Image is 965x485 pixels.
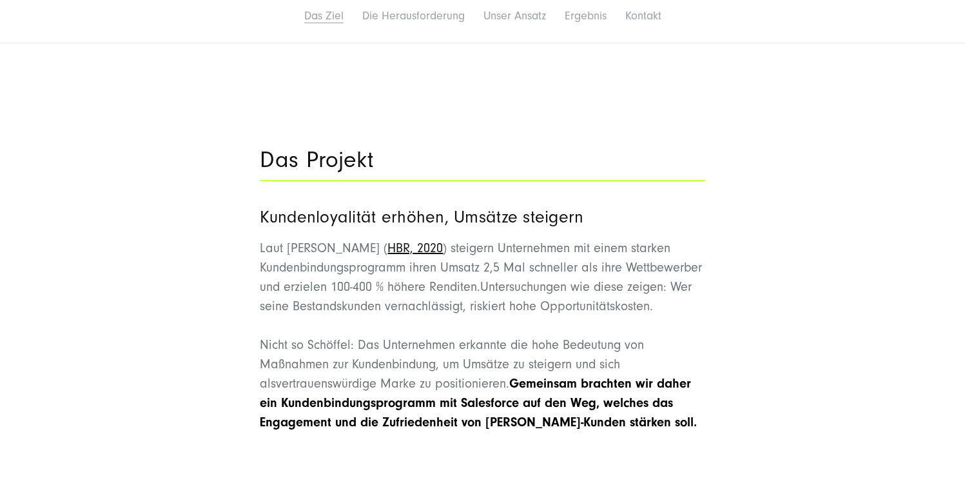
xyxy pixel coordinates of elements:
[260,241,702,294] span: Laut [PERSON_NAME] ( ) steigern Unternehmen mit einem starken Kundenbindungsprogramm ihren Umsatz...
[483,9,546,23] a: Unser Ansatz
[260,377,697,430] span: vertrauenswürdige Marke zu positionieren.
[362,9,465,23] a: Die Herausforderung
[260,376,697,430] strong: Gemeinsam brachten wir daher ein Kundenbindungsprogramm mit Salesforce auf den Weg, welches das E...
[625,9,661,23] a: Kontakt
[260,208,583,227] span: Kundenloyalität erhöhen, Umsätze steigern
[260,149,705,171] h2: Das Projekt
[565,9,607,23] a: Ergebnis
[387,241,443,255] a: HBR, 2020
[304,9,344,23] a: Das Ziel
[260,239,705,316] p: Untersuchungen wie diese zeigen: Wer seine Bestandskunden vernachlässigt, riskiert hohe Opportuni...
[260,338,644,391] span: Nicht so Schöffel: Das Unternehmen erkannte die hohe Bedeutung von Maßnahmen zur Kundenbindung, u...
